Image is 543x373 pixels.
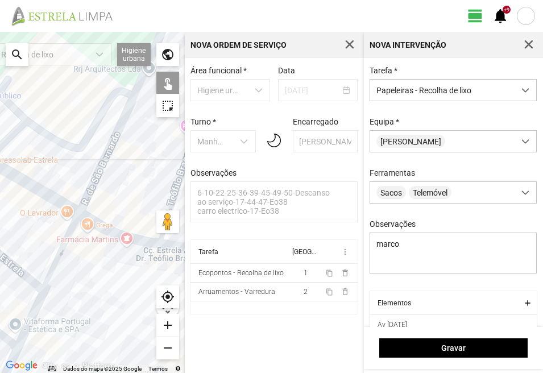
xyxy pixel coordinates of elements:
div: Ecopontos - Recolha de lixo [198,269,284,277]
span: delete_outline [341,287,350,296]
span: Telemóvel [409,186,451,199]
img: Google [3,358,40,373]
div: public [156,43,179,66]
span: 2 [304,288,308,296]
div: +9 [503,6,511,14]
button: Arraste o Pegman para o mapa para abrir o Street View [156,210,179,233]
span: content_copy [326,288,333,296]
div: search [6,43,28,66]
label: Equipa * [370,117,399,126]
div: Higiene urbana [117,43,151,66]
div: Elementos [378,299,411,307]
span: Sacos [376,186,406,199]
img: file [8,6,125,26]
div: Nova intervenção [370,41,446,49]
label: Observações [370,219,416,229]
div: dropdown trigger [515,80,537,101]
button: content_copy [326,287,335,296]
label: Data [278,66,295,75]
div: touch_app [156,72,179,94]
a: Abrir esta área no Google Maps (abre uma nova janela) [3,358,40,373]
label: Encarregado [293,117,338,126]
div: [GEOGRAPHIC_DATA] [292,248,316,256]
label: Observações [190,168,237,177]
span: [PERSON_NAME] [376,135,445,148]
div: my_location [156,285,179,308]
span: content_copy [326,270,333,277]
button: Gravar [379,338,528,358]
span: Papeleiras - Recolha de lixo [370,80,515,101]
span: notifications [492,7,509,24]
label: Área funcional * [190,66,247,75]
div: Arruamentos - Varredura [198,288,275,296]
span: Gravar [385,343,521,353]
span: view_day [467,7,484,24]
label: Turno * [190,117,216,126]
span: delete_outline [341,268,350,277]
img: 01n.svg [267,129,281,152]
label: Ferramentas [370,168,415,177]
button: content_copy [326,268,335,277]
button: add [523,299,532,308]
span: 1 [304,269,308,277]
a: Termos [148,366,168,372]
label: Tarefa * [370,66,397,75]
span: Av [DATE] [378,321,407,329]
div: highlight_alt [156,94,179,117]
a: Comunicar à Google erros nas imagens ou no mapa de estradas [175,366,181,372]
div: add [156,314,179,337]
span: more_vert [341,247,350,256]
div: remove [156,337,179,359]
div: Nova Ordem de Serviço [190,41,287,49]
div: Tarefa [198,248,218,256]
